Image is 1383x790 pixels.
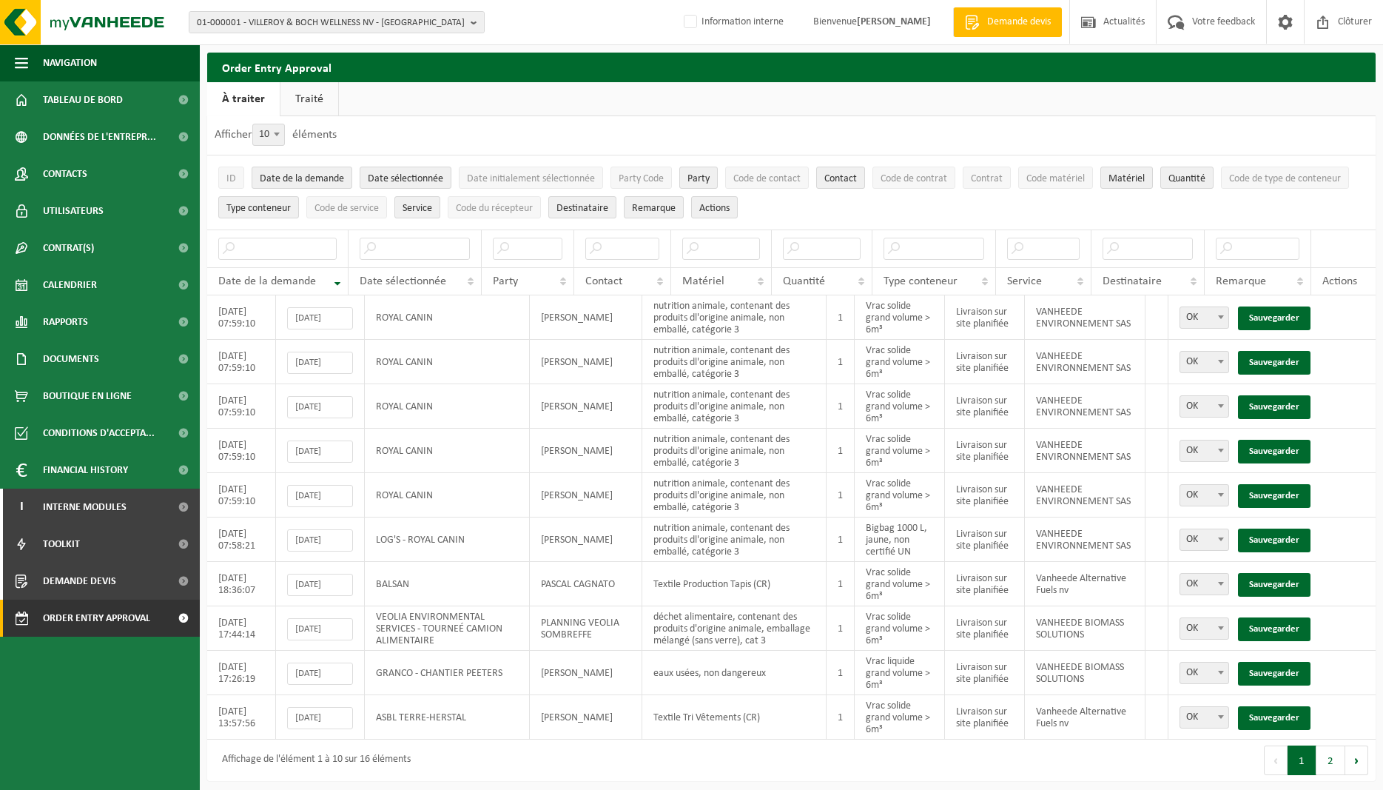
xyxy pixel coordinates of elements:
[827,473,855,518] td: 1
[189,11,485,33] button: 01-000001 - VILLEROY & BOCH WELLNESS NV - [GEOGRAPHIC_DATA]
[855,429,945,473] td: Vrac solide grand volume > 6m³
[1180,307,1229,329] span: OK
[1168,173,1205,184] span: Quantité
[43,526,80,563] span: Toolkit
[1238,706,1310,730] a: Sauvegarder
[855,340,945,384] td: Vrac solide grand volume > 6m³
[642,562,826,606] td: Textile Production Tapis (CR)
[855,562,945,606] td: Vrac solide grand volume > 6m³
[1025,606,1145,651] td: VANHEEDE BIOMASS SOLUTIONS
[218,196,299,218] button: Type conteneurType conteneur: Activate to sort
[945,429,1025,473] td: Livraison sur site planifiée
[1221,167,1349,189] button: Code de type de conteneurCode de type de conteneur: Activate to sort
[207,384,276,429] td: [DATE] 07:59:10
[682,275,724,287] span: Matériel
[530,384,642,429] td: [PERSON_NAME]
[43,341,99,378] span: Documents
[530,340,642,384] td: [PERSON_NAME]
[1026,173,1085,184] span: Code matériel
[207,340,276,384] td: [DATE] 07:59:10
[1238,529,1310,552] a: Sauvegarder
[530,518,642,562] td: [PERSON_NAME]
[585,275,622,287] span: Contact
[207,651,276,695] td: [DATE] 17:26:19
[827,606,855,651] td: 1
[1025,695,1145,740] td: Vanheede Alternative Fuels nv
[827,562,855,606] td: 1
[365,606,530,651] td: VEOLIA ENVIRONMENTAL SERVICES - TOURNEÉ CAMION ALIMENTAIRE
[827,340,855,384] td: 1
[1238,617,1310,641] a: Sauvegarder
[1238,440,1310,463] a: Sauvegarder
[1316,746,1345,775] button: 2
[43,415,155,452] span: Conditions d'accepta...
[827,651,855,695] td: 1
[467,173,595,184] span: Date initialement sélectionnée
[642,695,826,740] td: Textile Tri Vêtements (CR)
[687,173,710,184] span: Party
[1238,573,1310,597] a: Sauvegarder
[215,129,337,141] label: Afficher éléments
[1100,167,1153,189] button: MatérielMatériel: Activate to sort
[207,606,276,651] td: [DATE] 17:44:14
[881,173,947,184] span: Code de contrat
[43,489,127,526] span: Interne modules
[1216,275,1266,287] span: Remarque
[459,167,603,189] button: Date initialement sélectionnéeDate initialement sélectionnée: Activate to sort
[1345,746,1368,775] button: Next
[360,167,451,189] button: Date sélectionnéeDate sélectionnée: Activate to sort
[360,275,446,287] span: Date sélectionnée
[448,196,541,218] button: Code du récepteurCode du récepteur: Activate to sort
[530,295,642,340] td: [PERSON_NAME]
[1238,662,1310,686] a: Sauvegarder
[43,44,97,81] span: Navigation
[1180,441,1228,461] span: OK
[884,275,958,287] span: Type conteneur
[610,167,672,189] button: Party CodeParty Code: Activate to sort
[1288,746,1316,775] button: 1
[725,167,809,189] button: Code de contactCode de contact: Activate to sort
[365,295,530,340] td: ROYAL CANIN
[456,203,533,214] span: Code du récepteur
[632,203,676,214] span: Remarque
[253,124,284,145] span: 10
[1238,484,1310,508] a: Sauvegarder
[197,12,465,34] span: 01-000001 - VILLEROY & BOCH WELLNESS NV - [GEOGRAPHIC_DATA]
[945,606,1025,651] td: Livraison sur site planifiée
[207,695,276,740] td: [DATE] 13:57:56
[365,473,530,518] td: ROYAL CANIN
[855,384,945,429] td: Vrac solide grand volume > 6m³
[963,167,1011,189] button: ContratContrat: Activate to sort
[43,267,97,304] span: Calendrier
[43,81,123,118] span: Tableau de bord
[43,193,104,230] span: Utilisateurs
[1180,663,1228,683] span: OK
[855,473,945,518] td: Vrac solide grand volume > 6m³
[43,118,156,155] span: Données de l'entrepr...
[855,606,945,651] td: Vrac solide grand volume > 6m³
[1108,173,1145,184] span: Matériel
[1229,173,1341,184] span: Code de type de conteneur
[548,196,616,218] button: DestinataireDestinataire : Activate to sort
[280,82,338,116] a: Traité
[953,7,1062,37] a: Demande devis
[1180,396,1228,417] span: OK
[530,562,642,606] td: PASCAL CAGNATO
[642,340,826,384] td: nutrition animale, contenant des produits dl'origine animale, non emballé, catégorie 3
[1007,275,1042,287] span: Service
[855,518,945,562] td: Bigbag 1000 L, jaune, non certifié UN
[1264,746,1288,775] button: Previous
[530,695,642,740] td: [PERSON_NAME]
[642,473,826,518] td: nutrition animale, contenant des produits dl'origine animale, non emballé, catégorie 3
[1238,395,1310,419] a: Sauvegarder
[1025,340,1145,384] td: VANHEEDE ENVIRONNEMENT SAS
[983,15,1054,30] span: Demande devis
[368,173,443,184] span: Date sélectionnée
[783,275,825,287] span: Quantité
[43,563,116,600] span: Demande devis
[530,429,642,473] td: [PERSON_NAME]
[624,196,684,218] button: RemarqueRemarque: Activate to sort
[1180,707,1228,728] span: OK
[1180,617,1229,640] span: OK
[530,606,642,651] td: PLANNING VEOLIA SOMBREFFE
